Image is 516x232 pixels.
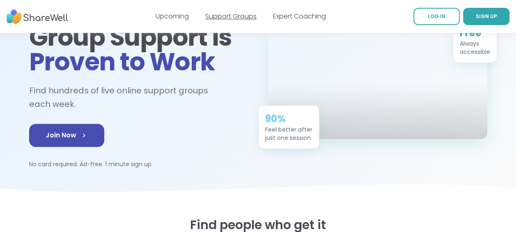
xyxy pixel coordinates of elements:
[7,5,68,28] img: ShareWell Nav Logo
[273,12,326,21] a: Expert Coaching
[29,84,248,111] h2: Find hundreds of live online support groups each week.
[29,25,248,74] h1: Group Support Is
[265,112,312,125] div: 90%
[46,130,88,140] span: Join Now
[476,13,497,20] span: SIGN UP
[156,12,189,21] a: Upcoming
[265,125,312,142] div: Feel better after just one session
[29,124,104,147] a: Join Now
[413,8,460,25] a: LOG IN
[463,8,509,25] a: SIGN UP
[460,39,490,56] div: Always accessible
[29,160,248,168] p: No card required. Ad-free. 1 minute sign up.
[29,44,215,79] span: Proven to Work
[428,13,445,20] span: LOG IN
[205,12,257,21] a: Support Groups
